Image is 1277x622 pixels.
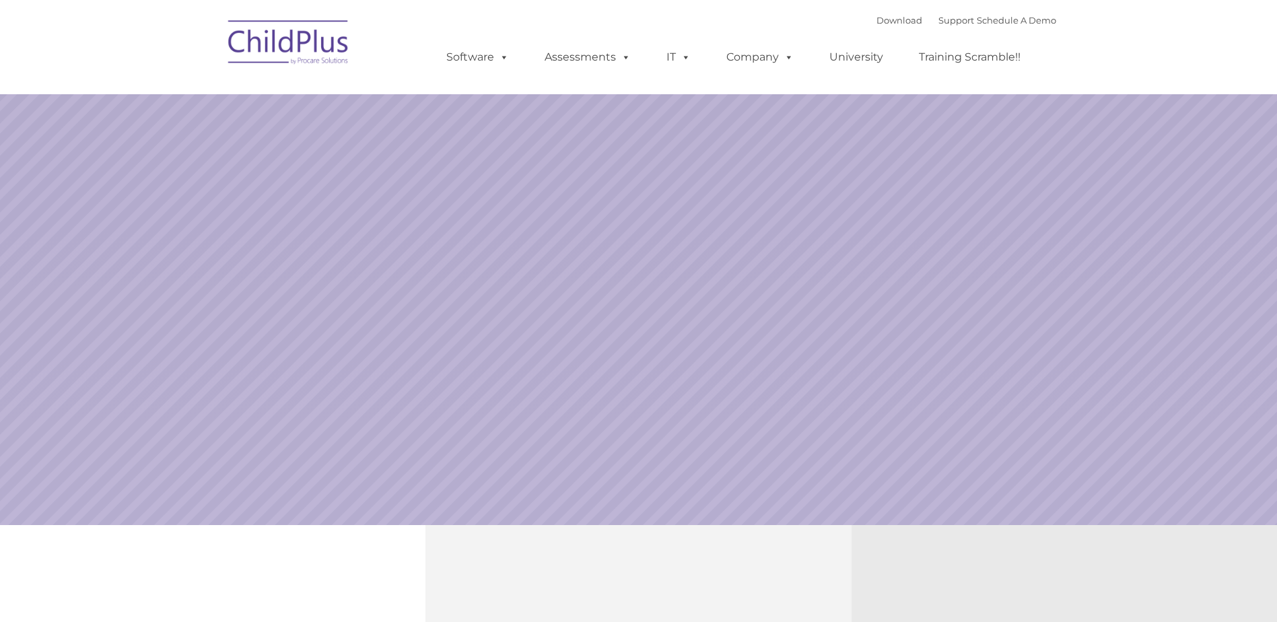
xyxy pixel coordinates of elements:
[816,44,897,71] a: University
[905,44,1034,71] a: Training Scramble!!
[221,11,356,78] img: ChildPlus by Procare Solutions
[531,44,644,71] a: Assessments
[876,15,1056,26] font: |
[433,44,522,71] a: Software
[653,44,704,71] a: IT
[876,15,922,26] a: Download
[713,44,807,71] a: Company
[938,15,974,26] a: Support
[977,15,1056,26] a: Schedule A Demo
